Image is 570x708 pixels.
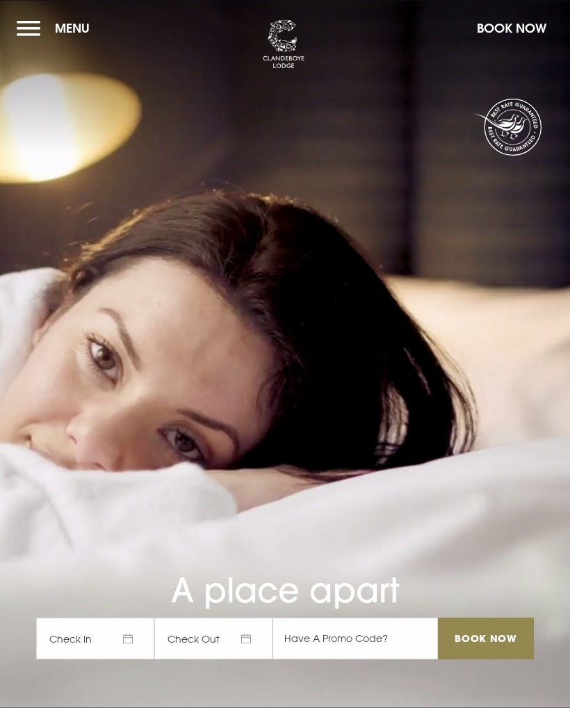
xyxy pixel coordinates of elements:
[154,618,272,659] span: Check Out
[263,20,304,69] img: Clandeboye Lodge
[272,618,438,659] input: Have A Promo Code?
[438,618,534,659] input: Book Now
[36,528,534,611] h1: A place apart
[470,13,553,43] button: Book Now
[17,13,97,43] button: Menu
[55,20,90,36] span: Menu
[36,618,154,659] span: Check In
